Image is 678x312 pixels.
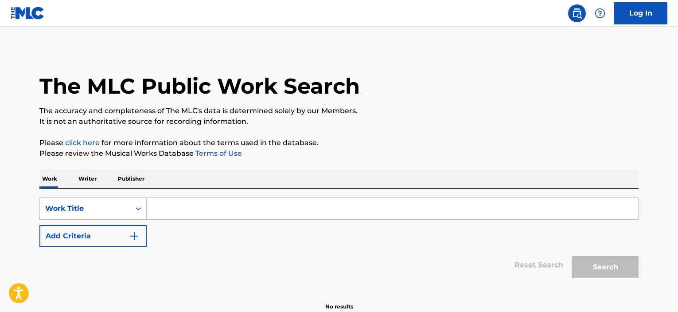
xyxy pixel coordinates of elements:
[614,2,667,24] a: Log In
[39,73,360,99] h1: The MLC Public Work Search
[129,231,140,241] img: 9d2ae6d4665cec9f34b9.svg
[568,4,586,22] a: Public Search
[325,292,353,311] p: No results
[194,149,242,158] a: Terms of Use
[572,8,582,19] img: search
[39,138,639,148] p: Please for more information about the terms used in the database.
[65,138,100,147] a: click here
[595,8,605,19] img: help
[39,106,639,116] p: The accuracy and completeness of The MLC's data is determined solely by our Members.
[11,7,45,20] img: MLC Logo
[115,170,147,188] p: Publisher
[634,269,678,312] iframe: Chat Widget
[45,203,125,214] div: Work Title
[39,197,639,283] form: Search Form
[76,170,99,188] p: Writer
[39,116,639,127] p: It is not an authoritative source for recording information.
[591,4,609,22] div: Help
[39,148,639,159] p: Please review the Musical Works Database
[39,170,60,188] p: Work
[39,225,147,247] button: Add Criteria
